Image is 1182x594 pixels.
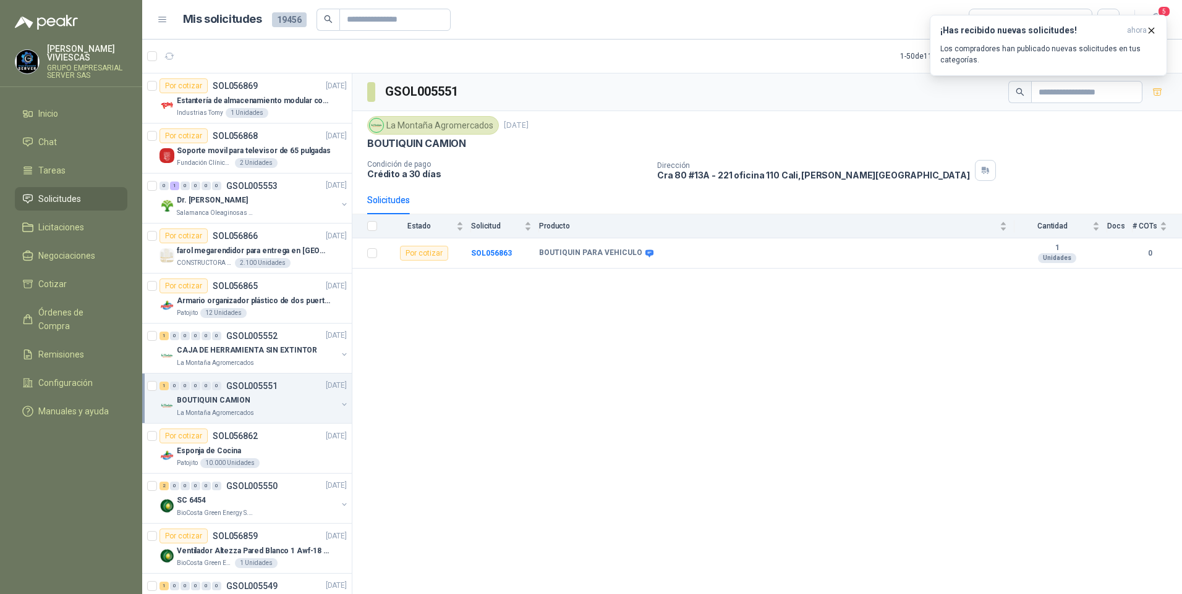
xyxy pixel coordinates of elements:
b: BOUTIQUIN PARA VEHICULO [539,248,642,258]
img: Company Logo [159,498,174,513]
div: Solicitudes [367,193,410,207]
a: Inicio [15,102,127,125]
p: La Montaña Agromercados [177,358,254,368]
p: GSOL005550 [226,482,278,490]
p: SOL056868 [213,132,258,140]
img: Company Logo [370,119,383,132]
div: 1 [170,182,179,190]
div: Por cotizar [159,78,208,93]
p: GSOL005553 [226,182,278,190]
th: Docs [1107,214,1133,238]
span: Estado [385,222,454,230]
span: Cotizar [38,277,67,291]
span: Remisiones [38,348,84,361]
div: 1 [159,582,169,590]
th: Solicitud [471,214,539,238]
p: CAJA DE HERRAMIENTA SIN EXTINTOR [177,345,317,357]
div: 0 [202,332,211,340]
span: 19456 [272,12,307,27]
a: Cotizar [15,272,127,296]
p: [DATE] [326,280,347,292]
p: [DATE] [326,230,347,242]
div: 0 [170,482,179,490]
p: [DATE] [326,80,347,92]
p: SOL056869 [213,82,258,90]
p: BioCosta Green Energy S.A.S [177,508,255,518]
div: 0 [202,382,211,390]
div: 1 Unidades [226,108,268,118]
div: 0 [202,482,211,490]
img: Company Logo [159,298,174,313]
a: 1 0 0 0 0 0 GSOL005551[DATE] Company LogoBOUTIQUIN CAMIONLa Montaña Agromercados [159,379,349,418]
img: Company Logo [15,50,39,73]
th: Estado [385,214,471,238]
a: Configuración [15,371,127,395]
a: Negociaciones [15,244,127,267]
span: search [324,15,333,23]
span: Chat [38,135,57,149]
p: [PERSON_NAME] VIVIESCAS [47,44,127,62]
div: 0 [191,182,200,190]
p: Patojito [177,308,198,318]
a: 1 0 0 0 0 0 GSOL005552[DATE] Company LogoCAJA DE HERRAMIENTA SIN EXTINTORLa Montaña Agromercados [159,328,349,368]
div: Por cotizar [400,246,448,261]
p: Dirección [657,161,970,170]
div: 0 [191,382,200,390]
div: 0 [212,382,221,390]
div: 0 [170,332,179,340]
p: Industrias Tomy [177,108,223,118]
div: Todas [977,13,1003,27]
a: Por cotizarSOL056869[DATE] Company LogoEstantería de almacenamiento modular con organizadores abi... [142,73,352,123]
div: 0 [181,582,190,590]
img: Company Logo [159,448,174,463]
p: [DATE] [326,180,347,192]
div: 0 [202,182,211,190]
div: 0 [170,382,179,390]
p: SOL056865 [213,282,258,290]
p: SC 6454 [177,495,206,507]
a: Por cotizarSOL056862[DATE] Company LogoEsponja de CocinaPatojito10.000 Unidades [142,424,352,474]
p: GRUPO EMPRESARIAL SERVER SAS [47,64,127,79]
p: Salamanca Oleaginosas SAS [177,208,255,218]
a: Chat [15,130,127,154]
a: 0 1 0 0 0 0 GSOL005553[DATE] Company LogoDr. [PERSON_NAME]Salamanca Oleaginosas SAS [159,178,349,218]
div: Por cotizar [159,278,208,293]
img: Company Logo [159,248,174,263]
h3: ¡Has recibido nuevas solicitudes! [940,25,1122,36]
div: 0 [212,582,221,590]
a: Tareas [15,159,127,182]
div: 0 [181,332,190,340]
span: Configuración [38,376,93,390]
div: 0 [181,482,190,490]
div: 0 [212,182,221,190]
p: Soporte movil para televisor de 65 pulgadas [177,145,331,157]
th: # COTs [1133,214,1182,238]
h3: GSOL005551 [385,82,460,101]
span: Órdenes de Compra [38,306,116,333]
a: SOL056863 [471,249,512,257]
p: Cra 80 #13A - 221 oficina 110 Cali , [PERSON_NAME][GEOGRAPHIC_DATA] [657,170,970,180]
a: Remisiones [15,343,127,366]
p: Esponja de Cocina [177,445,241,457]
p: Dr. [PERSON_NAME] [177,195,248,207]
a: Por cotizarSOL056865[DATE] Company LogoArmario organizador plástico de dos puertas de acuerdo a l... [142,274,352,324]
img: Company Logo [159,548,174,563]
b: 0 [1133,248,1167,259]
div: Por cotizar [159,429,208,443]
span: Licitaciones [38,220,84,234]
a: Órdenes de Compra [15,301,127,338]
p: Fundación Clínica Shaio [177,158,232,168]
p: Ventilador Altezza Pared Blanco 1 Awf-18 Pro Balinera [177,545,331,557]
div: Por cotizar [159,228,208,243]
p: GSOL005552 [226,332,278,340]
button: ¡Has recibido nuevas solicitudes!ahora Los compradores han publicado nuevas solicitudes en tus ca... [930,15,1167,76]
p: [DATE] [504,120,529,132]
div: 12 Unidades [200,308,247,318]
p: SOL056866 [213,232,258,240]
p: GSOL005549 [226,582,278,590]
p: SOL056862 [213,432,258,440]
img: Company Logo [159,348,174,363]
div: 0 [181,382,190,390]
p: farol megarendidor para entrega en [GEOGRAPHIC_DATA] [177,245,331,257]
a: Por cotizarSOL056866[DATE] Company Logofarol megarendidor para entrega en [GEOGRAPHIC_DATA]CONSTR... [142,224,352,274]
